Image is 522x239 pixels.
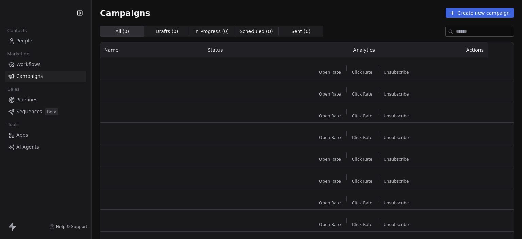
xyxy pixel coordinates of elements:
span: Sent ( 0 ) [291,28,310,35]
span: Open Rate [319,178,341,184]
a: Workflows [5,59,86,70]
span: AI Agents [16,143,39,151]
th: Name [100,42,204,57]
span: Unsubscribe [384,157,409,162]
span: Campaigns [16,73,43,80]
span: Click Rate [352,157,372,162]
span: Unsubscribe [384,113,409,119]
span: Open Rate [319,70,341,75]
a: Apps [5,130,86,141]
span: Beta [45,108,58,115]
a: SequencesBeta [5,106,86,117]
a: Campaigns [5,71,86,82]
span: Unsubscribe [384,200,409,206]
span: Scheduled ( 0 ) [240,28,273,35]
span: People [16,37,32,45]
span: Open Rate [319,157,341,162]
span: Open Rate [319,91,341,97]
span: Workflows [16,61,41,68]
span: Help & Support [56,224,87,229]
span: Unsubscribe [384,222,409,227]
span: Open Rate [319,222,341,227]
span: Sequences [16,108,42,115]
a: People [5,35,86,47]
span: Pipelines [16,96,37,103]
span: Sales [5,84,22,95]
span: Open Rate [319,113,341,119]
span: Open Rate [319,135,341,140]
span: Click Rate [352,91,372,97]
span: Click Rate [352,70,372,75]
span: Click Rate [352,113,372,119]
a: Help & Support [49,224,87,229]
span: Unsubscribe [384,135,409,140]
span: Click Rate [352,200,372,206]
span: Click Rate [352,178,372,184]
span: Campaigns [100,8,150,18]
button: Create new campaign [446,8,514,18]
th: Status [204,42,298,57]
span: Click Rate [352,135,372,140]
span: In Progress ( 0 ) [194,28,229,35]
span: Apps [16,132,28,139]
span: Click Rate [352,222,372,227]
a: Pipelines [5,94,86,105]
span: Drafts ( 0 ) [156,28,178,35]
th: Analytics [298,42,431,57]
span: Tools [5,120,21,130]
span: Unsubscribe [384,70,409,75]
span: Open Rate [319,200,341,206]
a: AI Agents [5,141,86,153]
span: Unsubscribe [384,91,409,97]
span: Unsubscribe [384,178,409,184]
span: Contacts [4,25,30,36]
th: Actions [431,42,488,57]
span: Marketing [4,49,32,59]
